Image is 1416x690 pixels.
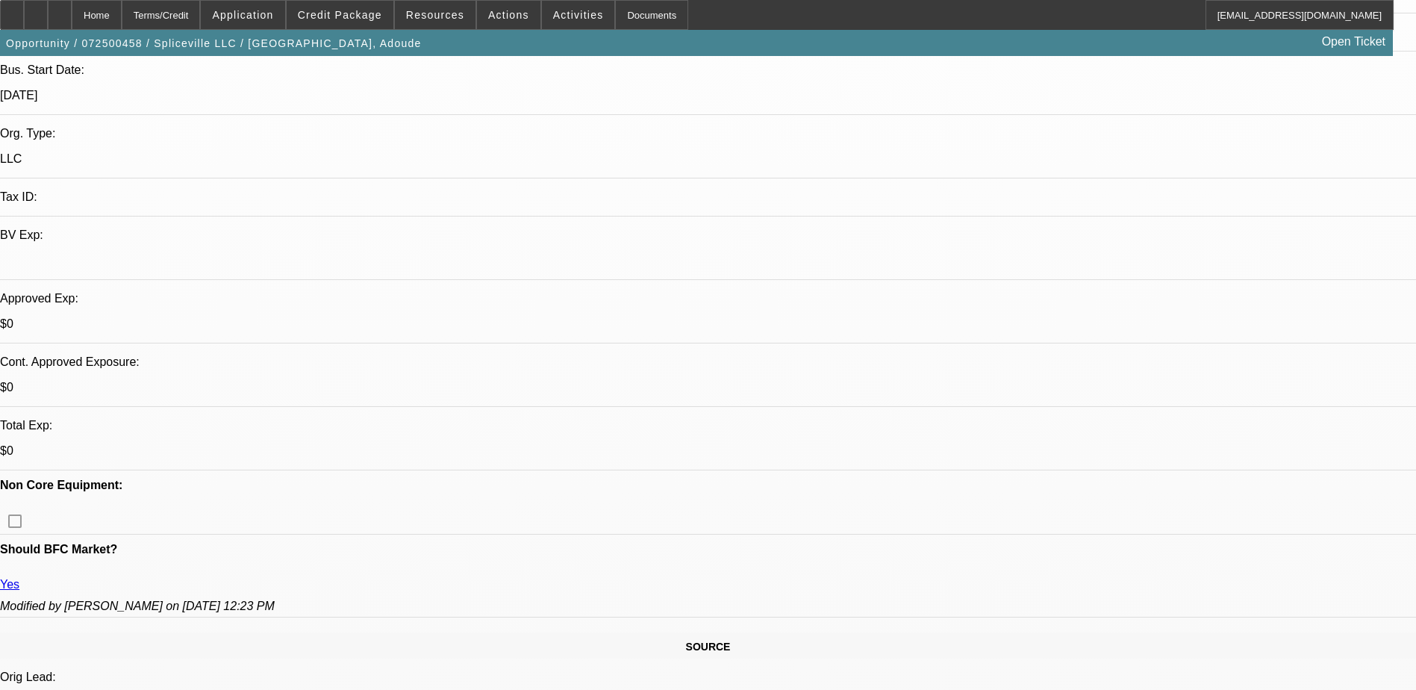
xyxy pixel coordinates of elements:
[6,37,422,49] span: Opportunity / 072500458 / Spliceville LLC / [GEOGRAPHIC_DATA], Adoude
[287,1,393,29] button: Credit Package
[406,9,464,21] span: Resources
[212,9,273,21] span: Application
[542,1,615,29] button: Activities
[686,641,731,653] span: SOURCE
[477,1,540,29] button: Actions
[553,9,604,21] span: Activities
[298,9,382,21] span: Credit Package
[488,9,529,21] span: Actions
[1316,29,1391,55] a: Open Ticket
[395,1,475,29] button: Resources
[201,1,284,29] button: Application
